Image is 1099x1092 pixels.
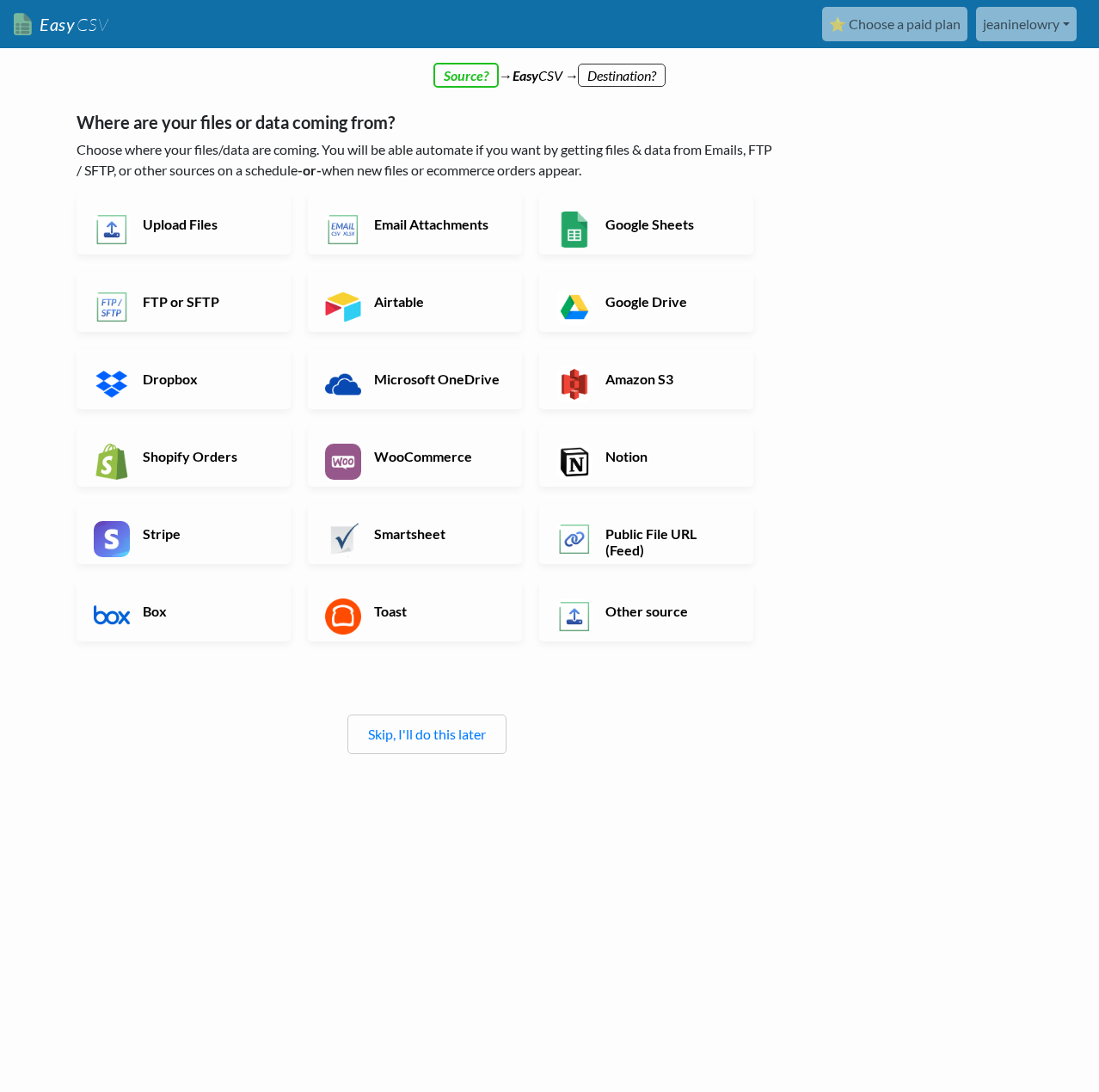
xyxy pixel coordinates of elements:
img: Email New CSV or XLSX File App & API [325,212,361,248]
a: Google Drive [539,272,753,332]
h6: Dropbox [138,371,273,387]
p: Choose where your files/data are coming. You will be able automate if you want by getting files &... [77,139,777,181]
a: Smartsheet [308,504,522,564]
h6: Box [138,603,273,619]
img: Microsoft OneDrive App & API [325,366,361,402]
h6: Shopify Orders [138,448,273,464]
a: Toast [308,581,522,641]
img: Other Source App & API [556,598,592,635]
h6: Other source [601,603,736,619]
img: Shopify App & API [94,444,130,480]
img: Google Drive App & API [556,289,592,325]
img: Google Sheets App & API [556,212,592,248]
a: Public File URL (Feed) [539,504,753,564]
a: Email Attachments [308,194,522,255]
a: Box [77,581,291,641]
h5: Where are your files or data coming from? [77,112,777,132]
a: Other source [539,581,753,641]
a: Skip, I'll do this later [368,726,486,742]
div: → CSV → [59,48,1040,86]
h6: Smartsheet [370,525,505,542]
img: WooCommerce App & API [325,444,361,480]
a: Microsoft OneDrive [308,349,522,409]
img: Notion App & API [556,444,592,480]
a: WooCommerce [308,426,522,487]
a: jeaninelowry [976,7,1077,41]
h6: Stripe [138,525,273,542]
b: -or- [298,162,322,178]
img: Public File URL App & API [556,521,592,557]
h6: Notion [601,448,736,464]
h6: Google Sheets [601,216,736,232]
span: CSV [75,14,108,35]
a: Dropbox [77,349,291,409]
a: FTP or SFTP [77,272,291,332]
h6: Microsoft OneDrive [370,371,505,387]
h6: Amazon S3 [601,371,736,387]
h6: Email Attachments [370,216,505,232]
h6: WooCommerce [370,448,505,464]
img: Smartsheet App & API [325,521,361,557]
a: EasyCSV [14,7,108,42]
a: Shopify Orders [77,426,291,487]
a: Google Sheets [539,194,753,255]
a: Notion [539,426,753,487]
img: Dropbox App & API [94,366,130,402]
h6: Public File URL (Feed) [601,525,736,558]
img: Upload Files App & API [94,212,130,248]
h6: Airtable [370,293,505,310]
img: Box App & API [94,598,130,635]
a: Amazon S3 [539,349,753,409]
a: Airtable [308,272,522,332]
img: Airtable App & API [325,289,361,325]
a: ⭐ Choose a paid plan [822,7,967,41]
h6: FTP or SFTP [138,293,273,310]
h6: Upload Files [138,216,273,232]
a: Upload Files [77,194,291,255]
a: Stripe [77,504,291,564]
h6: Google Drive [601,293,736,310]
img: Amazon S3 App & API [556,366,592,402]
img: Stripe App & API [94,521,130,557]
img: FTP or SFTP App & API [94,289,130,325]
h6: Toast [370,603,505,619]
img: Toast App & API [325,598,361,635]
